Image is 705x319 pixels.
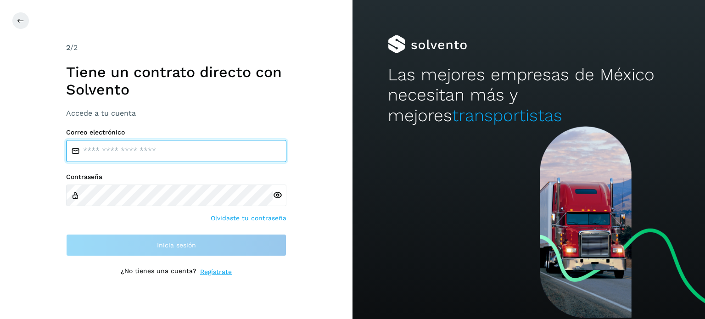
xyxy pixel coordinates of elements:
label: Contraseña [66,173,286,181]
h3: Accede a tu cuenta [66,109,286,118]
label: Correo electrónico [66,129,286,136]
div: /2 [66,42,286,53]
span: 2 [66,43,70,52]
a: Olvidaste tu contraseña [211,213,286,223]
button: Inicia sesión [66,234,286,256]
h1: Tiene un contrato directo con Solvento [66,63,286,99]
p: ¿No tienes una cuenta? [121,267,196,277]
a: Regístrate [200,267,232,277]
span: Inicia sesión [157,242,196,248]
h2: Las mejores empresas de México necesitan más y mejores [388,65,670,126]
span: transportistas [452,106,562,125]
